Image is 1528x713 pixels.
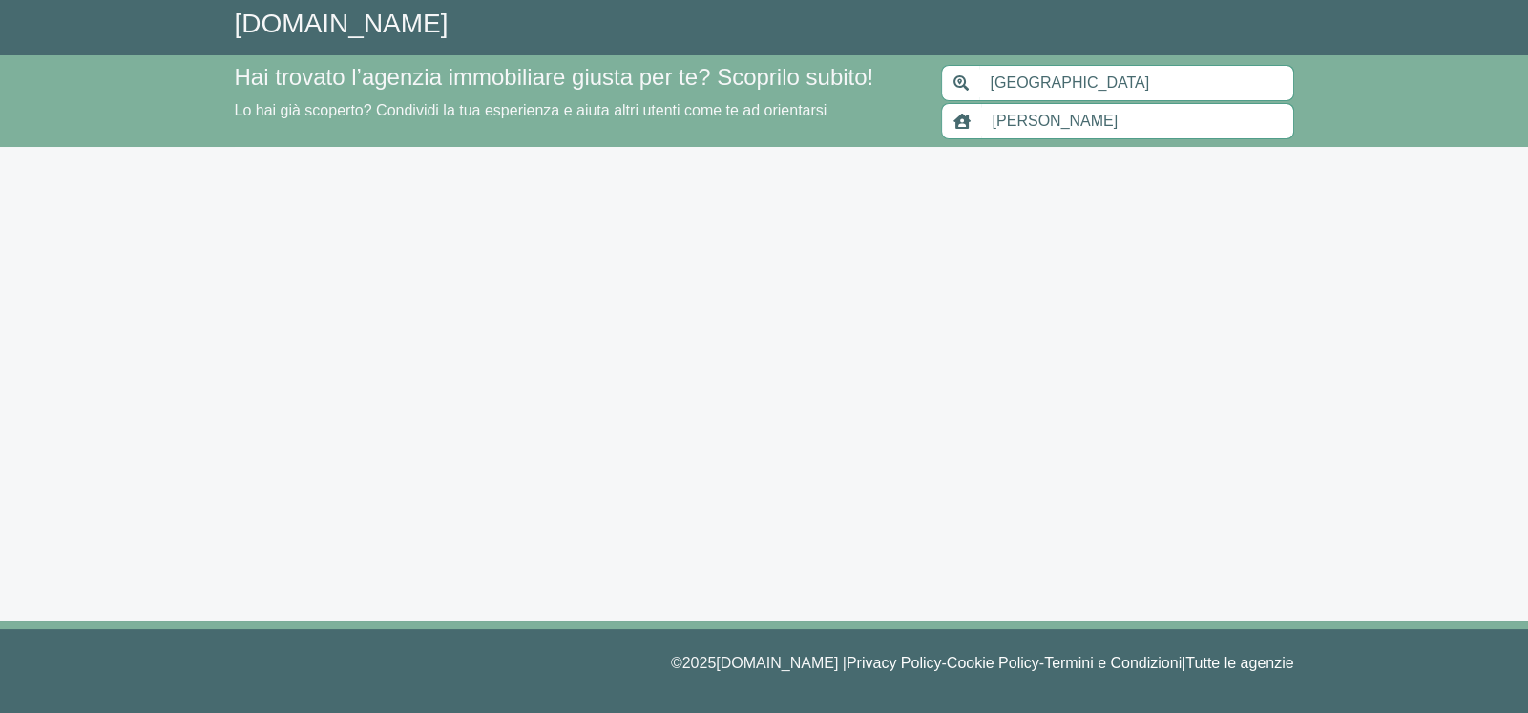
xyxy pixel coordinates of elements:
input: Inserisci area di ricerca (Comune o Provincia) [979,65,1294,101]
a: [DOMAIN_NAME] [235,9,449,38]
a: Cookie Policy [947,655,1039,671]
a: Tutte le agenzie [1185,655,1293,671]
p: © 2025 [DOMAIN_NAME] | - - | [235,652,1294,675]
p: Lo hai già scoperto? Condividi la tua esperienza e aiuta altri utenti come te ad orientarsi [235,99,918,122]
a: Privacy Policy [847,655,942,671]
input: Inserisci nome agenzia immobiliare [981,103,1294,139]
h4: Hai trovato l’agenzia immobiliare giusta per te? Scoprilo subito! [235,64,918,92]
a: Termini e Condizioni [1044,655,1182,671]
